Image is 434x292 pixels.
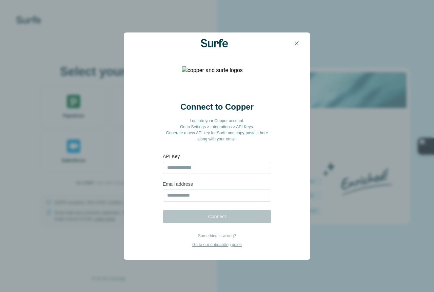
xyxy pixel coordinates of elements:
img: Surfe Logo [201,39,228,47]
p: Go to our onboarding guide [192,242,242,248]
img: copper and surfe logos [182,66,252,93]
h2: Connect to Copper [180,102,254,112]
p: Something is wrong? [192,233,242,239]
label: API Key [163,153,271,160]
p: Log into your Copper account. Go to Settings > Integrations > API Keys. Generate a new API key fo... [163,118,271,142]
label: Email address [163,181,271,187]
